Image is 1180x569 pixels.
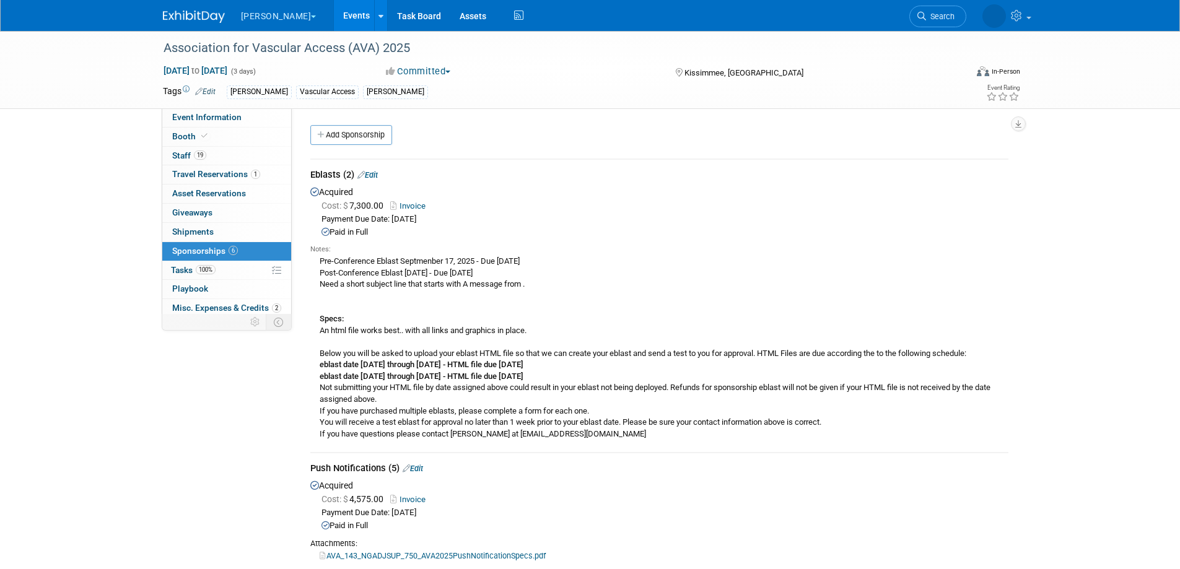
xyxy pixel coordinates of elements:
td: Tags [163,85,216,99]
i: Booth reservation complete [201,132,208,139]
div: Vascular Access [296,85,359,98]
a: Misc. Expenses & Credits2 [162,299,291,318]
div: [PERSON_NAME] [227,85,292,98]
a: Edit [357,170,378,180]
a: Sponsorships6 [162,242,291,261]
span: Sponsorships [172,246,238,256]
div: Attachments: [310,538,1008,549]
i: e [320,360,324,369]
div: Event Format [893,64,1021,83]
div: Paid in Full [321,520,1008,532]
div: In-Person [991,67,1020,76]
div: [PERSON_NAME] [363,85,428,98]
span: Search [926,12,955,21]
a: Invoice [390,201,430,211]
span: Tasks [171,265,216,275]
div: Push Notifications (5) [310,462,1008,477]
span: Playbook [172,284,208,293]
a: Invoice [390,495,430,504]
a: Asset Reservations [162,185,291,203]
div: Event Rating [986,85,1020,91]
div: Association for Vascular Access (AVA) 2025 [159,37,948,59]
a: Search [909,6,966,27]
span: Asset Reservations [172,188,246,198]
span: Event Information [172,112,242,122]
span: Shipments [172,227,214,237]
a: Playbook [162,280,291,298]
span: 7,300.00 [321,201,388,211]
span: 6 [229,246,238,255]
a: Giveaways [162,204,291,222]
span: Cost: $ [321,201,349,211]
div: Pre-Conference Eblast Septmenber 17, 2025 - Due [DATE] Post-Conference Eblast [DATE] - Due [DATE]... [310,254,1008,440]
td: Personalize Event Tab Strip [245,314,266,330]
div: Notes: [310,245,1008,254]
span: 4,575.00 [321,494,388,504]
span: Travel Reservations [172,169,260,179]
button: Committed [382,65,455,78]
img: ExhibitDay [163,11,225,23]
div: Payment Due Date: [DATE] [321,214,1008,225]
a: Add Sponsorship [310,125,392,145]
a: Travel Reservations1 [162,165,291,184]
td: Toggle Event Tabs [266,314,291,330]
div: Paid in Full [321,227,1008,238]
img: Dawn Brown [982,4,1006,28]
a: Tasks100% [162,261,291,280]
b: eblast date [DATE] through [DATE] - HTML file due [DATE] [320,371,523,381]
a: Edit [403,464,423,473]
b: blast date [DATE] through [DATE] - HTML file due [DATE] [320,360,523,369]
span: (3 days) [230,67,256,76]
a: Edit [195,87,216,96]
a: Staff19 [162,147,291,165]
span: Booth [172,131,210,141]
div: Eblasts (2) [310,168,1008,184]
div: Acquired [310,184,1008,443]
span: to [190,66,201,76]
span: Misc. Expenses & Credits [172,303,281,313]
img: Format-Inperson.png [977,66,989,76]
span: Kissimmee, [GEOGRAPHIC_DATA] [684,68,803,77]
span: 1 [251,170,260,179]
div: Payment Due Date: [DATE] [321,507,1008,519]
b: Specs: [320,314,344,323]
span: Giveaways [172,207,212,217]
span: 2 [272,303,281,313]
a: AVA_143_NGADJSUP_750_AVA2025PushNotificationSpecs.pdf [320,551,546,560]
span: Staff [172,150,206,160]
span: 100% [196,265,216,274]
span: [DATE] [DATE] [163,65,228,76]
span: 19 [194,150,206,160]
a: Shipments [162,223,291,241]
a: Event Information [162,108,291,127]
span: Cost: $ [321,494,349,504]
a: Booth [162,128,291,146]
